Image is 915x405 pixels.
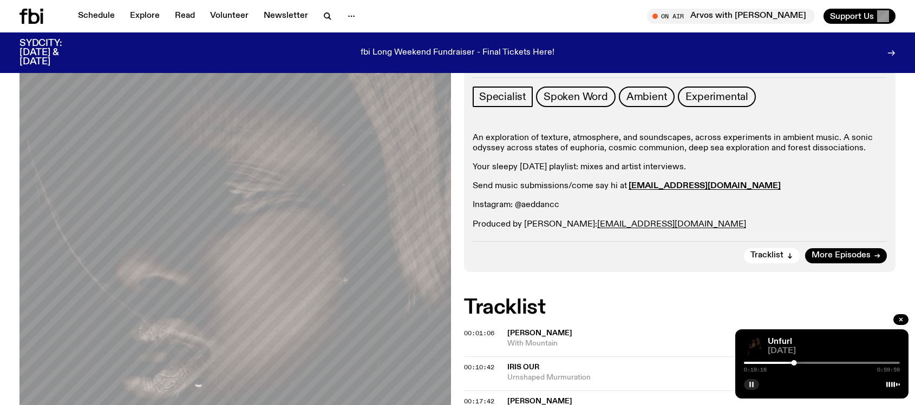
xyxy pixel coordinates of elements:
span: Iris Our [507,363,539,371]
span: More Episodes [812,251,871,260]
span: 0:19:16 [744,367,767,373]
a: Explore [123,9,166,24]
span: [PERSON_NAME] [507,329,572,337]
span: With Mountain [507,338,896,349]
span: Ambient [626,91,668,103]
p: An exploration of texture, atmosphere, and soundscapes, across experiments in ambient music. A so... [473,133,887,154]
a: Specialist [473,87,533,107]
button: 00:17:42 [464,399,494,404]
p: Your sleepy [DATE] playlist: mixes and artist interviews. [473,162,887,172]
a: Spoken Word [536,87,616,107]
a: Experimental [678,87,756,107]
a: Unfurl [768,337,792,346]
button: 00:10:42 [464,364,494,370]
button: Support Us [823,9,896,24]
button: 00:01:06 [464,330,494,336]
span: [PERSON_NAME] [507,397,572,405]
span: Experimental [685,91,748,103]
h3: SYDCITY: [DATE] & [DATE] [19,39,89,67]
p: Send music submissions/come say hi at [473,181,887,191]
span: Spoken Word [544,91,608,103]
p: fbi Long Weekend Fundraiser - Final Tickets Here! [361,48,554,58]
span: 00:01:06 [464,329,494,337]
span: Specialist [479,91,526,103]
a: More Episodes [805,248,887,263]
span: Urnshaped Murmuration [507,373,896,383]
span: Support Us [830,11,874,21]
span: 0:59:59 [877,367,900,373]
p: Produced by [PERSON_NAME]: [473,220,887,230]
button: Tracklist [744,248,800,263]
a: Newsletter [257,9,315,24]
a: Schedule [71,9,121,24]
a: [EMAIL_ADDRESS][DOMAIN_NAME] [597,220,746,229]
a: [EMAIL_ADDRESS][DOMAIN_NAME] [629,182,781,190]
span: 00:10:42 [464,363,494,371]
p: Instagram: @aeddancc [473,200,887,210]
h2: Tracklist [464,298,896,317]
button: On AirArvos with [PERSON_NAME] [647,9,815,24]
a: Ambient [619,87,675,107]
span: [DATE] [768,347,900,355]
a: Volunteer [204,9,255,24]
span: Tracklist [750,251,783,260]
a: Read [168,9,201,24]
